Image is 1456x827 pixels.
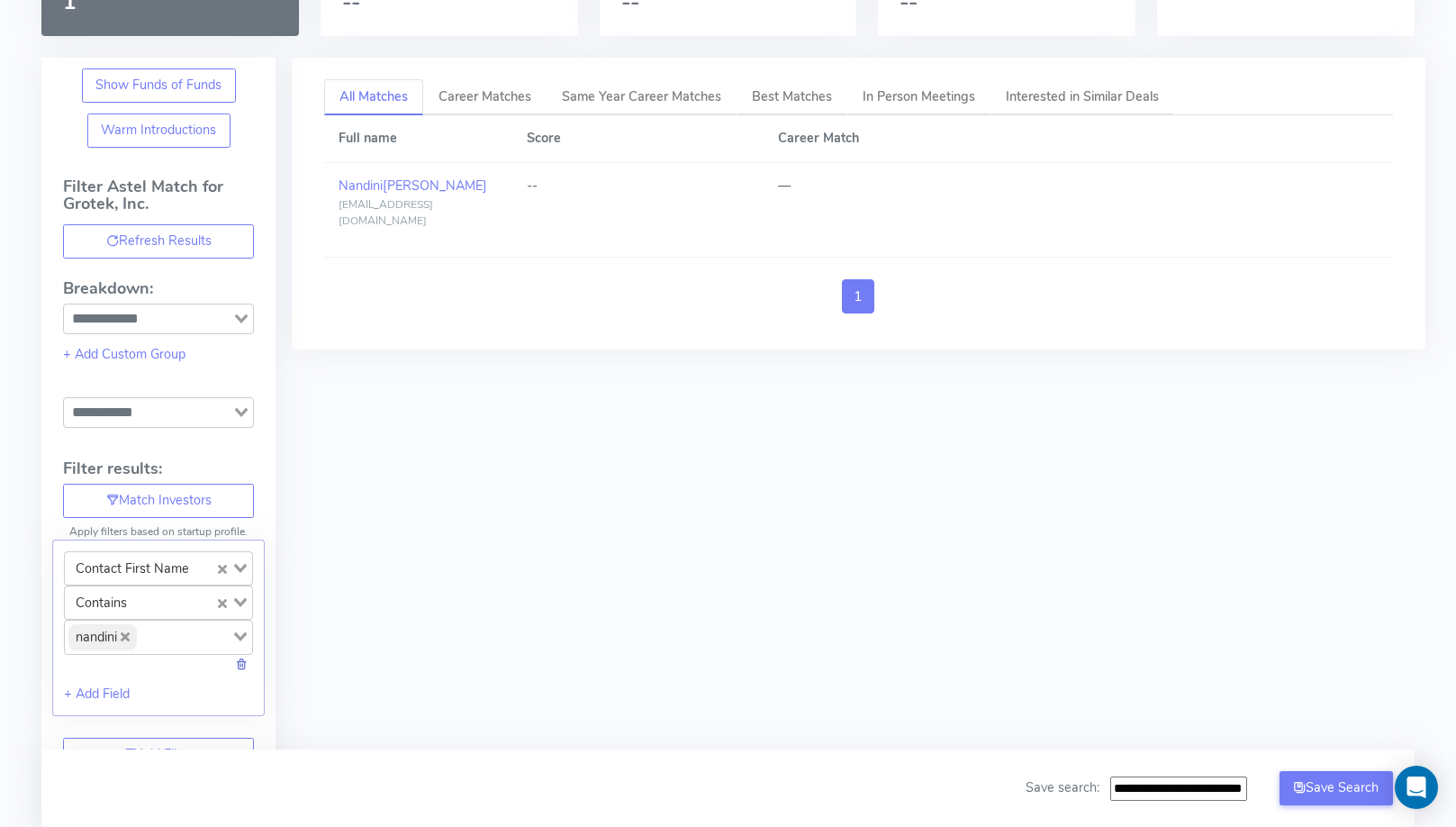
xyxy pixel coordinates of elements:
button: Deselect nandini [121,632,130,641]
button: Warm Introductions [87,114,231,148]
a: Career Matches [423,79,547,116]
button: Clear Selected [218,559,227,578]
div: Search for option [63,397,254,428]
a: Interested in Similar Deals [990,79,1174,116]
th: Score [513,115,764,162]
th: Career Match [764,115,1393,162]
input: Search for option [136,590,213,615]
button: Match Investors [63,484,254,518]
h4: Breakdown: [63,280,254,298]
p: Apply filters based on startup profile. [63,523,254,540]
div: Search for option [64,620,253,654]
span: nandini [68,624,137,650]
div: -- [527,177,751,196]
th: Full name [324,115,512,162]
a: 1 [842,279,874,314]
span: Best Matches [752,87,832,105]
a: Add Filter [63,738,254,772]
span: All Matches [339,87,408,105]
button: Show Funds of Funds [82,68,236,103]
span: Contains [68,590,134,615]
div: Search for option [63,304,254,334]
td: — [764,163,1393,258]
a: In Person Meetings [847,79,990,116]
button: Save Search [1280,771,1393,805]
a: Best Matches [737,79,847,116]
span: [EMAIL_ADDRESS][DOMAIN_NAME] [339,197,433,228]
span: [PERSON_NAME] [383,177,487,195]
div: Open Intercom Messenger [1395,766,1438,809]
a: All Matches [324,79,423,116]
div: Search for option [64,551,253,586]
span: Same Year Career Matches [562,87,721,105]
button: Refresh Results [63,224,254,259]
a: Same Year Career Matches [547,79,737,116]
a: + Add Field [64,685,130,703]
button: Clear Selected [218,594,227,613]
span: Interested in Similar Deals [1006,87,1159,105]
a: + Add Custom Group [63,345,185,363]
a: Nandini[PERSON_NAME] [339,177,487,195]
a: Delete this field [235,655,248,673]
input: Search for option [139,624,230,650]
span: In Person Meetings [863,87,975,105]
input: Search for option [198,556,213,581]
h4: Filter Astel Match for Grotek, Inc. [63,178,254,225]
span: Career Matches [439,87,531,105]
input: Search for option [66,308,231,330]
div: Search for option [64,586,253,620]
span: Save search: [1026,778,1099,796]
h4: Filter results: [63,460,254,478]
span: Contact First Name [68,556,196,581]
input: Search for option [66,402,231,423]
